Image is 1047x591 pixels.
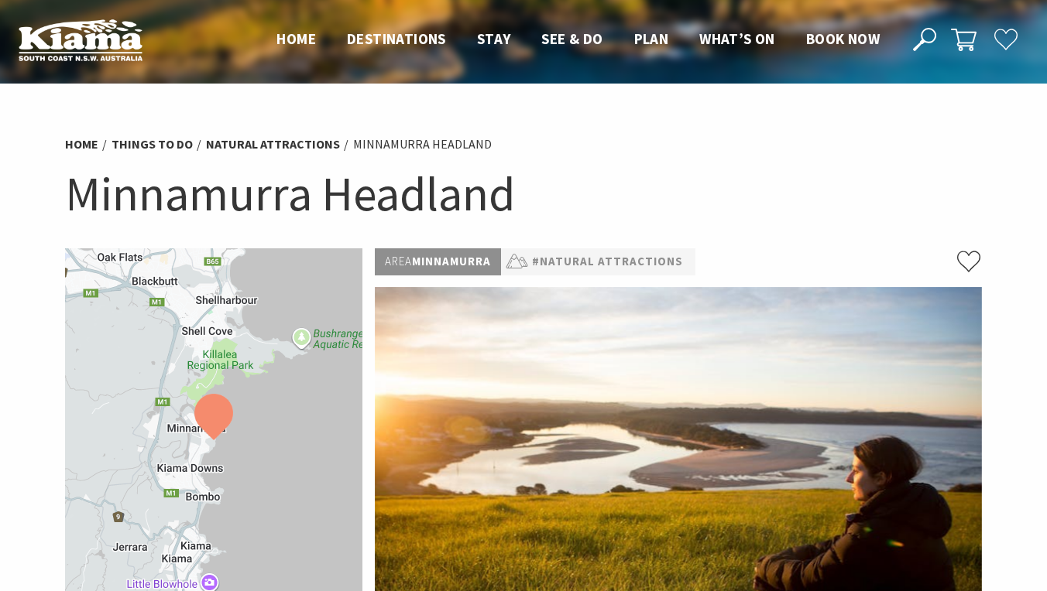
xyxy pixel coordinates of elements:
[375,248,501,275] p: Minnamurra
[112,136,193,152] a: Things To Do
[532,252,683,272] a: #Natural Attractions
[385,254,412,268] span: Area
[261,27,895,53] nav: Main Menu
[353,135,492,155] li: Minnamurra Headland
[19,19,142,61] img: Kiama Logo
[206,136,340,152] a: Natural Attractions
[634,29,669,48] span: Plan
[276,29,316,48] span: Home
[699,29,775,48] span: What’s On
[65,136,98,152] a: Home
[806,29,880,48] span: Book now
[477,29,511,48] span: Stay
[65,162,982,225] h1: Minnamurra Headland
[347,29,446,48] span: Destinations
[541,29,602,48] span: See & Do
